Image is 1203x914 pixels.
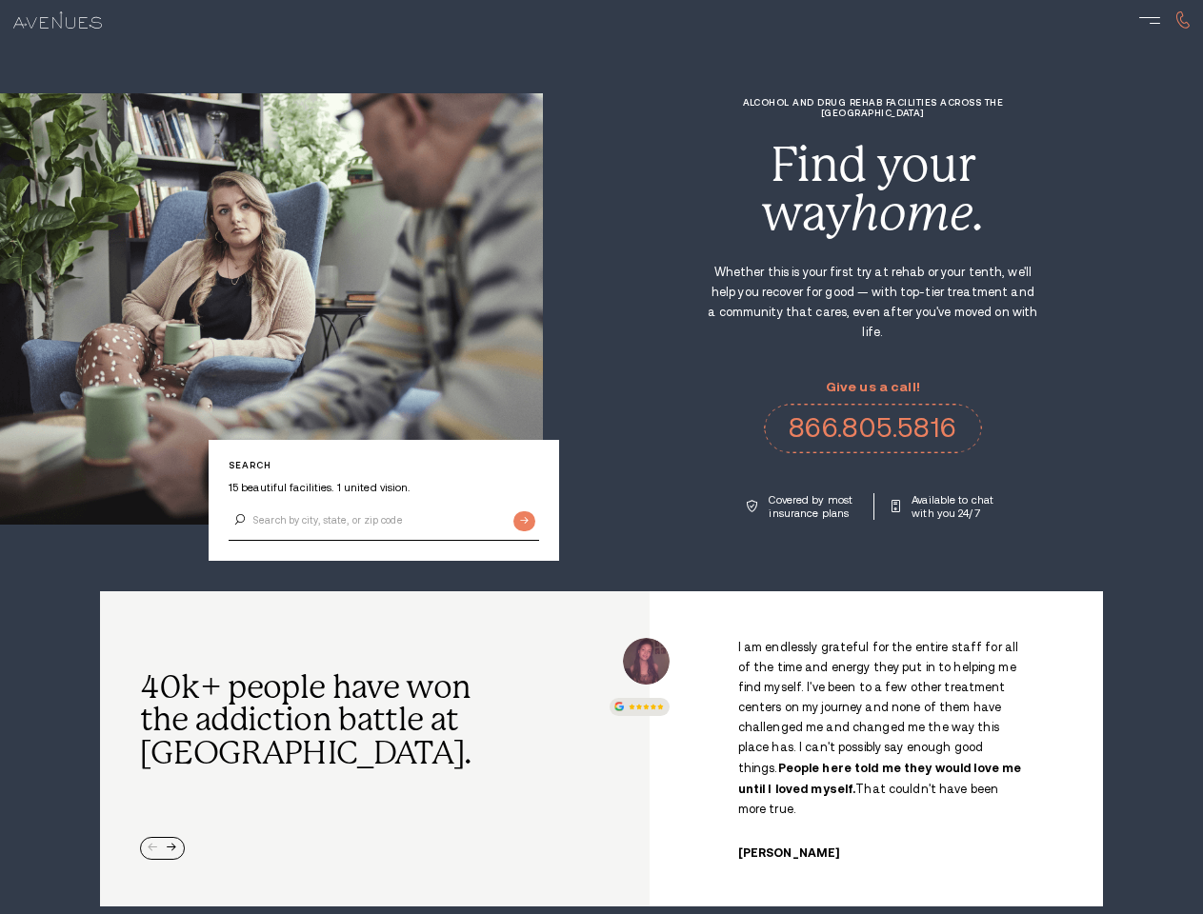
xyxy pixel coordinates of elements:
input: Submit [513,511,535,531]
cite: [PERSON_NAME] [738,846,840,860]
p: Search [229,460,539,470]
a: Covered by most insurance plans [747,493,855,520]
a: 866.805.5816 [764,404,982,453]
p: I am endlessly grateful for the entire staff for all of the time and energy they put in to helpin... [738,638,1030,820]
p: Whether this is your first try at rehab or your tenth, we'll help you recover for good — with top... [706,263,1039,343]
p: Available to chat with you 24/7 [912,493,998,520]
p: Give us a call! [764,380,982,394]
p: Covered by most insurance plans [769,493,855,520]
h1: Alcohol and Drug Rehab Facilities across the [GEOGRAPHIC_DATA] [706,97,1039,118]
div: Find your way [706,141,1039,237]
strong: People here told me they would love me until I loved myself. [738,761,1022,796]
div: Next slide [167,844,176,853]
i: home. [851,186,984,241]
p: 15 beautiful facilities. 1 united vision. [229,481,539,494]
h2: 40k+ people have won the addiction battle at [GEOGRAPHIC_DATA]. [140,671,484,771]
div: / [676,638,1076,860]
a: Available to chat with you 24/7 [892,493,998,520]
input: Search by city, state, or zip code [229,501,539,541]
